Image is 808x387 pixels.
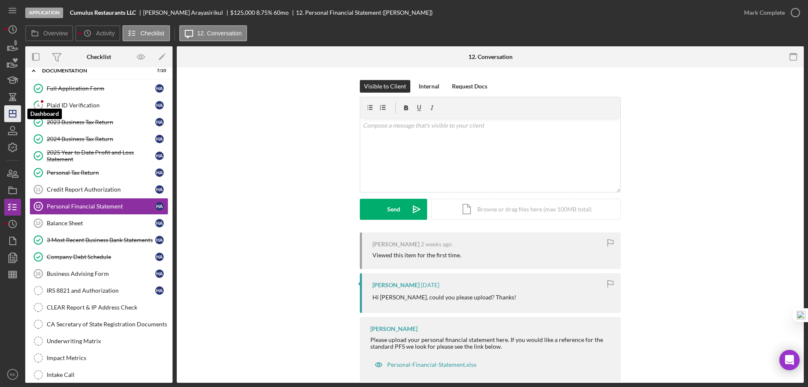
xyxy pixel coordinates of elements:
a: Personal Tax ReturnHA [29,164,168,181]
tspan: 6 [37,102,40,108]
div: Credit Report Authorization [47,186,155,193]
div: 60 mo [274,9,289,16]
button: Mark Complete [736,4,804,21]
div: 7 / 20 [151,68,166,73]
div: Intake Call [47,371,168,378]
div: Full Application Form [47,85,155,92]
button: 12. Conversation [179,25,247,41]
div: Visible to Client [364,80,406,93]
b: Cumulus Restaurants LLC [70,9,136,16]
a: 2024 Business Tax ReturnHA [29,131,168,147]
button: Internal [415,80,444,93]
tspan: 11 [35,187,40,192]
div: Checklist [87,53,111,60]
a: Impact Metrics [29,350,168,366]
div: Plaid ID Verification [47,102,155,109]
div: H A [155,152,164,160]
div: CA Secretary of State Registration Documents [47,321,168,328]
div: H A [155,118,164,126]
a: 13Balance SheetHA [29,215,168,232]
a: Full Application FormHA [29,80,168,97]
div: H A [155,135,164,143]
a: 2025 Year to Date Profit and Loss StatementHA [29,147,168,164]
div: [PERSON_NAME] Arayasirikul [143,9,230,16]
tspan: 12 [35,204,40,209]
img: one_i.png [797,311,805,320]
tspan: 16 [35,271,40,276]
div: H A [155,270,164,278]
label: Checklist [141,30,165,37]
div: Viewed this item for the first time. [372,252,461,259]
div: Internal [419,80,439,93]
button: Visible to Client [360,80,410,93]
div: Request Docs [452,80,487,93]
div: H A [155,168,164,177]
a: CLEAR Report & IP Address Check [29,299,168,316]
div: Business Advising Form [47,270,155,277]
button: Personal-Financial-Statement.xlsx [370,356,481,373]
button: Activity [75,25,120,41]
a: Intake Call [29,366,168,383]
button: Overview [25,25,73,41]
div: 2024 Business Tax Return [47,136,155,142]
div: Underwriting Matrix [47,338,168,344]
button: Send [360,199,427,220]
a: 16Business Advising FormHA [29,265,168,282]
div: Application [25,8,63,18]
p: Hi [PERSON_NAME], could you please upload? Thanks! [372,293,516,302]
div: Open Intercom Messenger [779,350,800,370]
span: $125,000 [230,9,255,16]
a: Company Debt ScheduleHA [29,248,168,265]
time: 2025-09-05 18:26 [421,282,439,288]
div: H A [155,253,164,261]
button: Checklist [122,25,170,41]
a: CA Secretary of State Registration Documents [29,316,168,333]
time: 2025-09-08 07:47 [421,241,452,248]
a: 12Personal Financial StatementHA [29,198,168,215]
div: Personal Tax Return [47,169,155,176]
div: H A [155,84,164,93]
button: RK [4,366,21,383]
div: 3 Most Recent Business Bank Statements [47,237,155,243]
div: 2023 Business Tax Return [47,119,155,125]
label: Overview [43,30,68,37]
div: Please upload your personal financial statement here. If you would like a reference for the stand... [370,336,612,350]
div: [PERSON_NAME] [372,282,420,288]
div: Mark Complete [744,4,785,21]
div: Impact Metrics [47,355,168,361]
div: IRS 8821 and Authorization [47,287,155,294]
div: H A [155,219,164,227]
a: 3 Most Recent Business Bank StatementsHA [29,232,168,248]
div: [PERSON_NAME] [372,241,420,248]
div: Personal-Financial-Statement.xlsx [387,361,476,368]
a: 2023 Business Tax ReturnHA [29,114,168,131]
div: Send [387,199,400,220]
div: H A [155,236,164,244]
button: Request Docs [448,80,492,93]
div: Documentation [42,68,145,73]
div: Company Debt Schedule [47,254,155,260]
div: [PERSON_NAME] [370,326,417,332]
text: RK [10,372,16,377]
div: Balance Sheet [47,220,155,227]
a: 11Credit Report AuthorizationHA [29,181,168,198]
div: 2025 Year to Date Profit and Loss Statement [47,149,155,163]
div: 8.75 % [256,9,272,16]
tspan: 13 [35,221,40,226]
div: H A [155,286,164,295]
a: Underwriting Matrix [29,333,168,350]
div: CLEAR Report & IP Address Check [47,304,168,311]
a: 6Plaid ID VerificationHA [29,97,168,114]
div: Personal Financial Statement [47,203,155,210]
label: Activity [96,30,114,37]
label: 12. Conversation [197,30,242,37]
div: H A [155,185,164,194]
a: IRS 8821 and AuthorizationHA [29,282,168,299]
div: H A [155,202,164,211]
div: 12. Personal Financial Statement ([PERSON_NAME]) [296,9,433,16]
div: 12. Conversation [468,53,513,60]
div: H A [155,101,164,109]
